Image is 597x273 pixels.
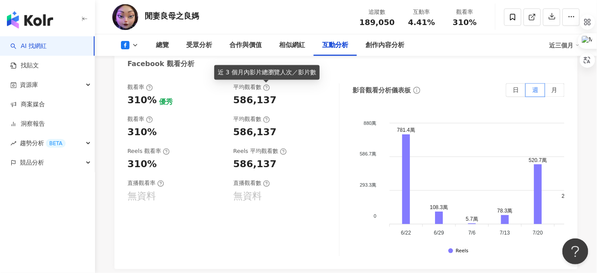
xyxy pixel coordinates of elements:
[513,87,519,94] span: 日
[20,153,44,172] span: 競品分析
[127,147,170,155] div: Reels 觀看率
[562,238,588,264] iframe: Help Scout Beacon - Open
[374,213,376,219] tspan: 0
[20,133,66,153] span: 趨勢分析
[401,230,411,236] tspan: 6/22
[434,230,444,236] tspan: 6/29
[352,86,411,95] div: 影音觀看分析儀表板
[233,83,270,91] div: 平均觀看數
[448,8,481,16] div: 觀看率
[159,97,173,107] div: 優秀
[532,87,538,94] span: 週
[127,59,194,69] div: Facebook 觀看分析
[233,126,276,139] div: 586,137
[360,183,377,188] tspan: 293.3萬
[229,40,262,51] div: 合作與價值
[279,40,305,51] div: 相似網紅
[233,147,287,155] div: Reels 平均觀看數
[127,158,157,171] div: 310%
[322,40,348,51] div: 互動分析
[233,179,270,187] div: 直播觀看數
[10,140,16,146] span: rise
[186,40,212,51] div: 受眾分析
[10,100,45,109] a: 商案媒合
[359,18,395,27] span: 189,050
[412,86,422,95] span: info-circle
[20,75,38,95] span: 資源庫
[233,158,276,171] div: 586,137
[127,126,157,139] div: 310%
[453,18,477,27] span: 310%
[233,115,270,123] div: 平均觀看數
[233,190,262,203] div: 無資料
[145,10,199,21] div: 閒妻良母之良媽
[364,121,376,126] tspan: 880萬
[46,139,66,148] div: BETA
[127,115,153,123] div: 觀看率
[214,65,320,80] div: 近 3 個月內影片總瀏覽人次／影片數
[359,8,395,16] div: 追蹤數
[456,248,468,254] div: Reels
[533,230,543,236] tspan: 7/20
[549,38,580,52] div: 近三個月
[7,11,53,29] img: logo
[10,120,45,128] a: 洞察報告
[500,230,510,236] tspan: 7/13
[127,94,157,107] div: 310%
[233,94,276,107] div: 586,137
[10,61,39,70] a: 找貼文
[360,152,377,157] tspan: 586.7萬
[127,179,164,187] div: 直播觀看率
[112,4,138,30] img: KOL Avatar
[10,42,47,51] a: searchAI 找網紅
[552,87,558,94] span: 月
[405,8,438,16] div: 互動率
[365,40,404,51] div: 創作內容分析
[468,230,476,236] tspan: 7/6
[408,18,435,27] span: 4.41%
[127,190,156,203] div: 無資料
[156,40,169,51] div: 總覽
[127,83,153,91] div: 觀看率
